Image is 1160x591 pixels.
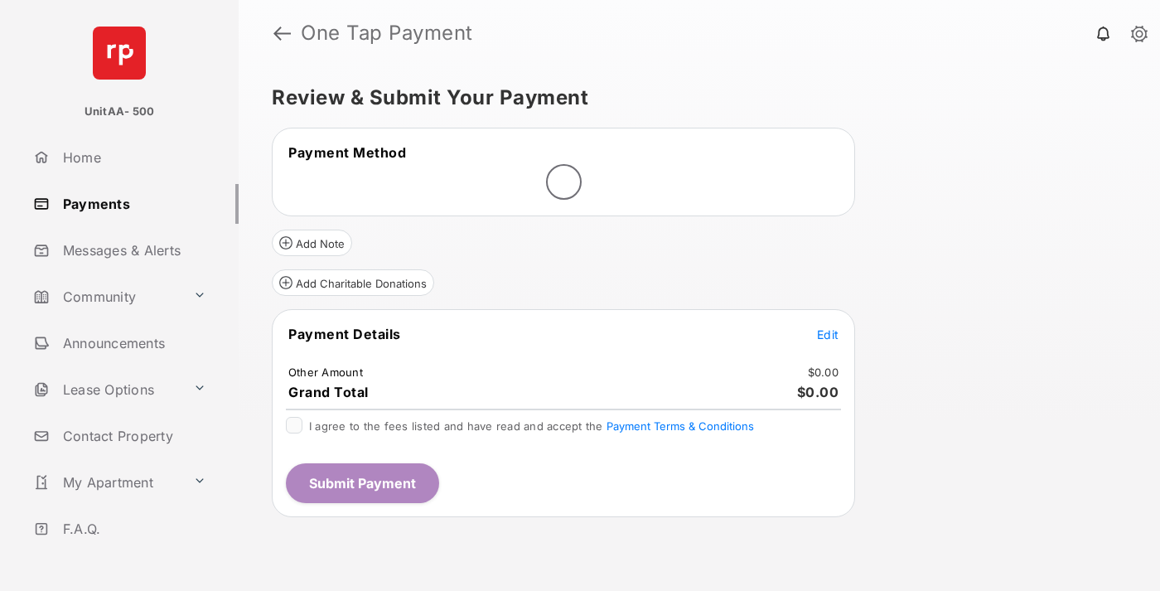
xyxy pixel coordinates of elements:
[27,509,239,549] a: F.A.Q.
[288,365,364,380] td: Other Amount
[286,463,439,503] button: Submit Payment
[27,463,186,502] a: My Apartment
[301,23,473,43] strong: One Tap Payment
[272,269,434,296] button: Add Charitable Donations
[27,184,239,224] a: Payments
[807,365,839,380] td: $0.00
[272,230,352,256] button: Add Note
[288,326,401,342] span: Payment Details
[288,144,406,161] span: Payment Method
[27,323,239,363] a: Announcements
[288,384,369,400] span: Grand Total
[309,419,754,433] span: I agree to the fees listed and have read and accept the
[27,230,239,270] a: Messages & Alerts
[272,88,1114,108] h5: Review & Submit Your Payment
[85,104,155,120] p: UnitAA- 500
[797,384,839,400] span: $0.00
[27,138,239,177] a: Home
[817,327,839,342] span: Edit
[27,416,239,456] a: Contact Property
[93,27,146,80] img: svg+xml;base64,PHN2ZyB4bWxucz0iaHR0cDovL3d3dy53My5vcmcvMjAwMC9zdmciIHdpZHRoPSI2NCIgaGVpZ2h0PSI2NC...
[27,277,186,317] a: Community
[607,419,754,433] button: I agree to the fees listed and have read and accept the
[817,326,839,342] button: Edit
[27,370,186,409] a: Lease Options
